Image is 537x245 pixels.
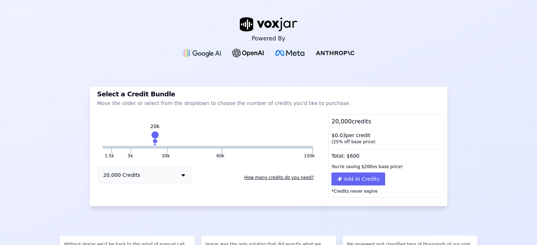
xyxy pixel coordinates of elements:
[331,139,441,145] div: ( 25 % off base price)
[240,17,298,31] img: voxjar logo
[168,146,221,149] button: 60k
[252,34,286,43] p: Powered By
[97,100,440,107] p: Move the slider or select from the dropdown to choose the number of credits you'd like to purchase.
[241,172,317,183] button: How many credits do you need?
[329,114,444,129] div: 20,000 credits
[276,50,304,56] img: Meta Logo
[162,153,170,159] button: 20k
[329,185,444,197] p: *Credits never expire
[329,148,444,161] div: Total: $ 600
[329,161,444,172] div: You're saving $ 200 vs base price!
[331,172,385,185] button: Add AI Credits
[102,146,111,149] button: 1.5k
[150,123,160,130] div: 20k
[112,146,130,149] button: 5k
[131,146,167,149] button: 20k
[232,49,264,57] img: OpenAI Logo
[216,153,224,159] button: 60k
[97,91,440,97] h3: Select a Credit Bundle
[182,49,221,57] img: Google gemini Logo
[105,153,114,159] button: 1.5k
[329,129,444,148] div: $ 0.03 per credit
[98,167,191,183] button: 20,000 Credits
[304,153,315,159] button: 150k
[223,146,312,149] button: 150k
[128,153,133,159] button: 5k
